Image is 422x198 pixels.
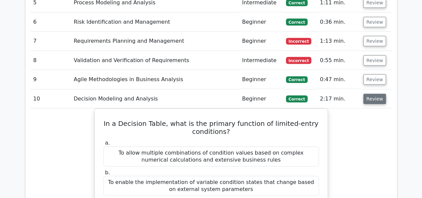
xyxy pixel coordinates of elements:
[317,70,361,89] td: 0:47 min.
[31,32,71,51] td: 7
[317,89,361,109] td: 2:17 min.
[286,38,312,45] span: Incorrect
[71,89,240,109] td: Decision Modeling and Analysis
[71,70,240,89] td: Agile Methodologies in Business Analysis
[239,51,283,70] td: Intermediate
[363,36,386,46] button: Review
[103,120,320,136] h5: In a Decision Table, what is the primary function of limited-entry conditions?
[286,19,308,25] span: Correct
[31,51,71,70] td: 8
[71,13,240,32] td: Risk Identification and Management
[31,13,71,32] td: 6
[286,57,312,64] span: Incorrect
[363,94,386,104] button: Review
[317,13,361,32] td: 0:36 min.
[239,13,283,32] td: Beginner
[363,17,386,27] button: Review
[31,70,71,89] td: 9
[286,76,308,83] span: Correct
[103,176,319,196] div: To enable the implementation of variable condition states that change based on external system pa...
[103,147,319,167] div: To allow multiple combinations of condition values based on complex numerical calculations and ex...
[71,32,240,51] td: Requirements Planning and Management
[71,51,240,70] td: Validation and Verification of Requirements
[363,55,386,66] button: Review
[363,74,386,85] button: Review
[317,51,361,70] td: 0:55 min.
[317,32,361,51] td: 1:13 min.
[239,32,283,51] td: Beginner
[105,169,110,176] span: b.
[239,70,283,89] td: Beginner
[239,89,283,109] td: Beginner
[105,140,110,146] span: a.
[286,95,308,102] span: Correct
[31,89,71,109] td: 10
